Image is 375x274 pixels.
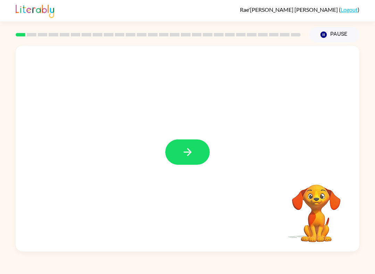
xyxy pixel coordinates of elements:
[341,6,358,13] a: Logout
[282,174,351,243] video: Your browser must support playing .mp4 files to use Literably. Please try using another browser.
[309,27,359,43] button: Pause
[16,3,54,18] img: Literably
[240,6,359,13] div: ( )
[240,6,339,13] span: Rae'[PERSON_NAME] [PERSON_NAME]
